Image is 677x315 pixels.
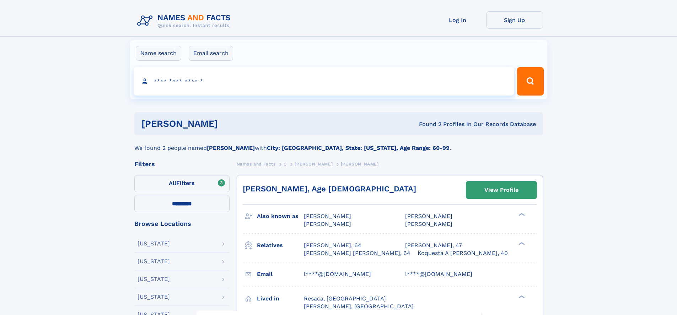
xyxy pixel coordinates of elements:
[138,276,170,282] div: [US_STATE]
[284,159,287,168] a: C
[484,182,519,198] div: View Profile
[257,210,304,222] h3: Also known as
[517,241,525,246] div: ❯
[517,67,543,96] button: Search Button
[189,46,233,61] label: Email search
[304,213,351,219] span: [PERSON_NAME]
[207,145,255,151] b: [PERSON_NAME]
[318,120,536,128] div: Found 2 Profiles In Our Records Database
[466,181,537,199] a: View Profile
[517,294,525,299] div: ❯
[169,180,176,186] span: All
[486,11,543,29] a: Sign Up
[134,135,543,152] div: We found 2 people named with .
[257,239,304,251] h3: Relatives
[418,249,508,257] a: Koquesta A [PERSON_NAME], 40
[429,11,486,29] a: Log In
[405,213,452,219] span: [PERSON_NAME]
[405,241,462,249] a: [PERSON_NAME], 47
[141,119,318,128] h1: [PERSON_NAME]
[267,145,450,151] b: City: [GEOGRAPHIC_DATA], State: [US_STATE], Age Range: 60-99
[138,259,170,264] div: [US_STATE]
[134,175,230,192] label: Filters
[138,241,170,246] div: [US_STATE]
[134,67,514,96] input: search input
[257,268,304,280] h3: Email
[295,162,333,167] span: [PERSON_NAME]
[304,295,386,302] span: Resaca, [GEOGRAPHIC_DATA]
[341,162,379,167] span: [PERSON_NAME]
[136,46,181,61] label: Name search
[304,303,414,310] span: [PERSON_NAME], [GEOGRAPHIC_DATA]
[304,221,351,227] span: [PERSON_NAME]
[405,221,452,227] span: [PERSON_NAME]
[138,294,170,300] div: [US_STATE]
[134,11,237,31] img: Logo Names and Facts
[237,159,276,168] a: Names and Facts
[304,241,361,249] a: [PERSON_NAME], 64
[304,249,410,257] a: [PERSON_NAME] [PERSON_NAME], 64
[517,212,525,217] div: ❯
[295,159,333,168] a: [PERSON_NAME]
[134,221,230,227] div: Browse Locations
[284,162,287,167] span: C
[134,161,230,167] div: Filters
[243,184,416,193] a: [PERSON_NAME], Age [DEMOGRAPHIC_DATA]
[257,293,304,305] h3: Lived in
